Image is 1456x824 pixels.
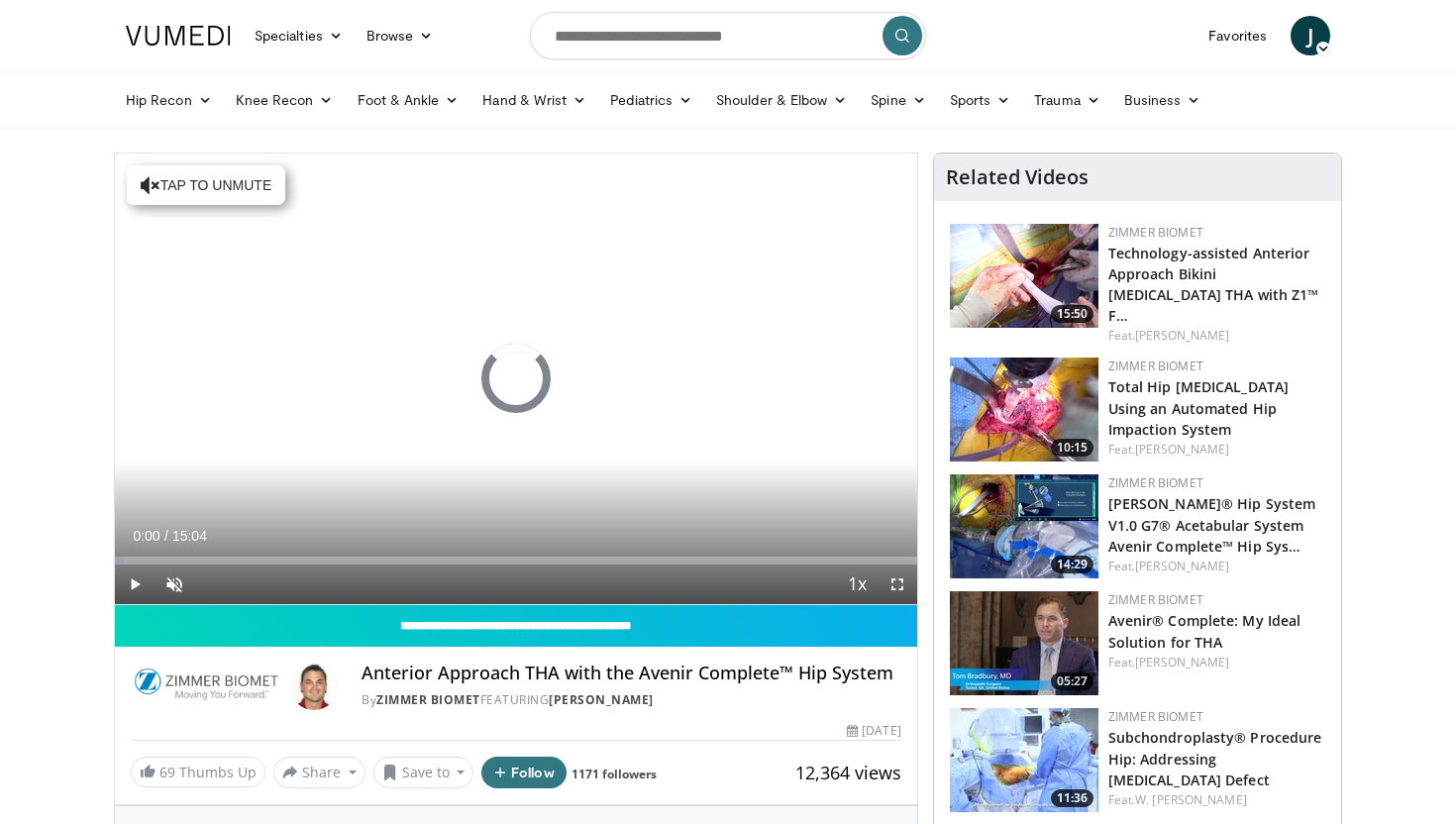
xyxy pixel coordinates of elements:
[1108,558,1325,575] div: Feat.
[950,224,1098,328] img: 896f6787-b5f3-455d-928f-da3bb3055a34.png.150x105_q85_crop-smart_upscale.png
[1108,358,1203,374] a: Zimmer Biomet
[1108,327,1325,345] div: Feat.
[950,224,1098,328] a: 15:50
[1108,377,1289,438] a: Total Hip [MEDICAL_DATA] Using an Automated Hip Impaction System
[950,591,1098,695] img: 34658faa-42cf-45f9-ba82-e22c653dfc78.150x105_q85_crop-smart_upscale.jpg
[470,80,598,120] a: Hand & Wrist
[126,26,231,46] img: VuMedi Logo
[1196,16,1279,55] a: Favorites
[346,80,471,120] a: Foot & Ankle
[1051,439,1093,457] span: 10:15
[1135,791,1247,808] a: W. [PERSON_NAME]
[795,761,901,784] span: 12,364 views
[950,474,1098,578] img: e14eeaa8-b44c-4813-8ce8-7e2faa75be29.150x105_q85_crop-smart_upscale.jpg
[1112,80,1213,120] a: Business
[1051,672,1093,690] span: 05:27
[598,80,704,120] a: Pediatrics
[159,763,175,781] span: 69
[549,691,654,708] a: [PERSON_NAME]
[1108,591,1203,608] a: Zimmer Biomet
[847,722,900,740] div: [DATE]
[859,80,937,120] a: Spine
[704,80,859,120] a: Shoulder & Elbow
[1108,494,1316,555] a: [PERSON_NAME]® Hip System V1.0 G7® Acetabular System Avenir Complete™ Hip Sys…
[1108,441,1325,459] div: Feat.
[115,565,155,604] button: Play
[950,591,1098,695] a: 05:27
[938,80,1023,120] a: Sports
[133,528,159,544] span: 0:00
[1108,728,1322,788] a: Subchondroplasty® Procedure Hip: Addressing [MEDICAL_DATA] Defect
[1051,789,1093,807] span: 11:36
[243,16,355,55] a: Specialties
[115,557,917,565] div: Progress Bar
[1108,791,1325,809] div: Feat.
[950,358,1098,462] img: fb3500a4-4dd2-4f5c-8a81-f8678b3ae64e.150x105_q85_crop-smart_upscale.jpg
[950,358,1098,462] a: 10:15
[355,16,446,55] a: Browse
[172,528,207,544] span: 15:04
[1291,16,1330,55] a: J
[1135,654,1229,670] a: [PERSON_NAME]
[115,154,917,605] video-js: Video Player
[572,766,657,782] a: 1171 followers
[376,691,480,708] a: Zimmer Biomet
[273,757,365,788] button: Share
[946,165,1089,189] h4: Related Videos
[1108,654,1325,671] div: Feat.
[131,663,282,710] img: Zimmer Biomet
[1108,708,1203,725] a: Zimmer Biomet
[878,565,917,604] button: Fullscreen
[131,757,265,787] a: 69 Thumbs Up
[1108,224,1203,241] a: Zimmer Biomet
[362,691,900,709] div: By FEATURING
[362,663,900,684] h4: Anterior Approach THA with the Avenir Complete™ Hip System
[1135,558,1229,574] a: [PERSON_NAME]
[950,708,1098,812] img: d781ef30-791a-46ca-90b1-02dc54ce1b85.150x105_q85_crop-smart_upscale.jpg
[1108,244,1319,325] a: Technology-assisted Anterior Approach Bikini [MEDICAL_DATA] THA with Z1™ F…
[1135,441,1229,458] a: [PERSON_NAME]
[114,80,224,120] a: Hip Recon
[950,708,1098,812] a: 11:36
[1135,327,1229,344] a: [PERSON_NAME]
[164,528,168,544] span: /
[1022,80,1112,120] a: Trauma
[127,165,285,205] button: Tap to unmute
[1051,305,1093,323] span: 15:50
[224,80,346,120] a: Knee Recon
[290,663,338,710] img: Avatar
[373,757,474,788] button: Save to
[155,565,194,604] button: Unmute
[1108,611,1301,651] a: Avenir® Complete: My Ideal Solution for THA
[950,474,1098,578] a: 14:29
[530,12,926,59] input: Search topics, interventions
[481,757,567,788] button: Follow
[1108,474,1203,491] a: Zimmer Biomet
[838,565,878,604] button: Playback Rate
[1051,556,1093,573] span: 14:29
